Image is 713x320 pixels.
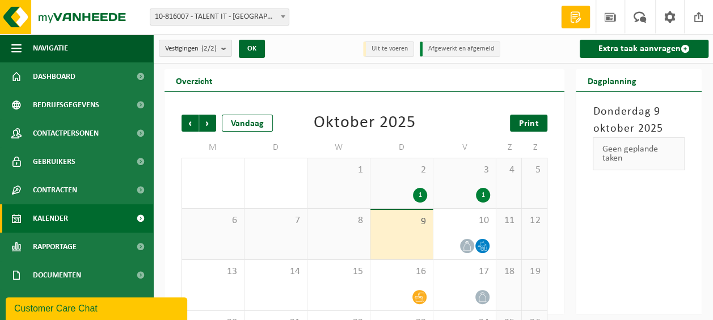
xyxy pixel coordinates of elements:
h2: Dagplanning [576,69,647,91]
span: 11 [502,214,516,227]
span: Navigatie [33,34,68,62]
span: 19 [528,266,541,278]
button: Vestigingen(2/2) [159,40,232,57]
span: 9 [376,216,427,228]
span: Print [519,119,538,128]
span: 17 [439,266,490,278]
span: 3 [439,164,490,176]
td: D [244,137,307,158]
span: 10-816007 - TALENT IT - ANTWERPEN [150,9,289,26]
div: 1 [476,188,490,203]
span: 14 [250,266,301,278]
td: Z [522,137,547,158]
count: (2/2) [201,45,217,52]
span: 16 [376,266,427,278]
div: Vandaag [222,115,273,132]
span: 8 [313,214,364,227]
span: 12 [528,214,541,227]
div: Geen geplande taken [593,137,685,170]
span: Contactpersonen [33,119,99,148]
td: Z [496,137,522,158]
td: V [433,137,496,158]
a: Extra taak aanvragen [580,40,708,58]
span: Vestigingen [165,40,217,57]
span: Volgende [199,115,216,132]
span: 10-816007 - TALENT IT - ANTWERPEN [150,9,289,25]
span: 10 [439,214,490,227]
span: Bedrijfsgegevens [33,91,99,119]
iframe: chat widget [6,295,189,320]
span: Product Shop [33,289,85,318]
span: 1 [313,164,364,176]
span: Documenten [33,261,81,289]
span: Gebruikers [33,148,75,176]
td: D [370,137,433,158]
span: Kalender [33,204,68,233]
a: Print [510,115,547,132]
span: 6 [188,214,238,227]
td: W [307,137,370,158]
h3: Donderdag 9 oktober 2025 [593,103,685,137]
h2: Overzicht [164,69,224,91]
span: Vorige [182,115,199,132]
span: 13 [188,266,238,278]
span: 15 [313,266,364,278]
span: 18 [502,266,516,278]
button: OK [239,40,265,58]
span: 7 [250,214,301,227]
td: M [182,137,244,158]
span: Rapportage [33,233,77,261]
span: Contracten [33,176,77,204]
span: 5 [528,164,541,176]
div: 1 [413,188,427,203]
div: Oktober 2025 [314,115,416,132]
span: 2 [376,164,427,176]
span: Dashboard [33,62,75,91]
span: 4 [502,164,516,176]
li: Afgewerkt en afgemeld [420,41,500,57]
li: Uit te voeren [363,41,414,57]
